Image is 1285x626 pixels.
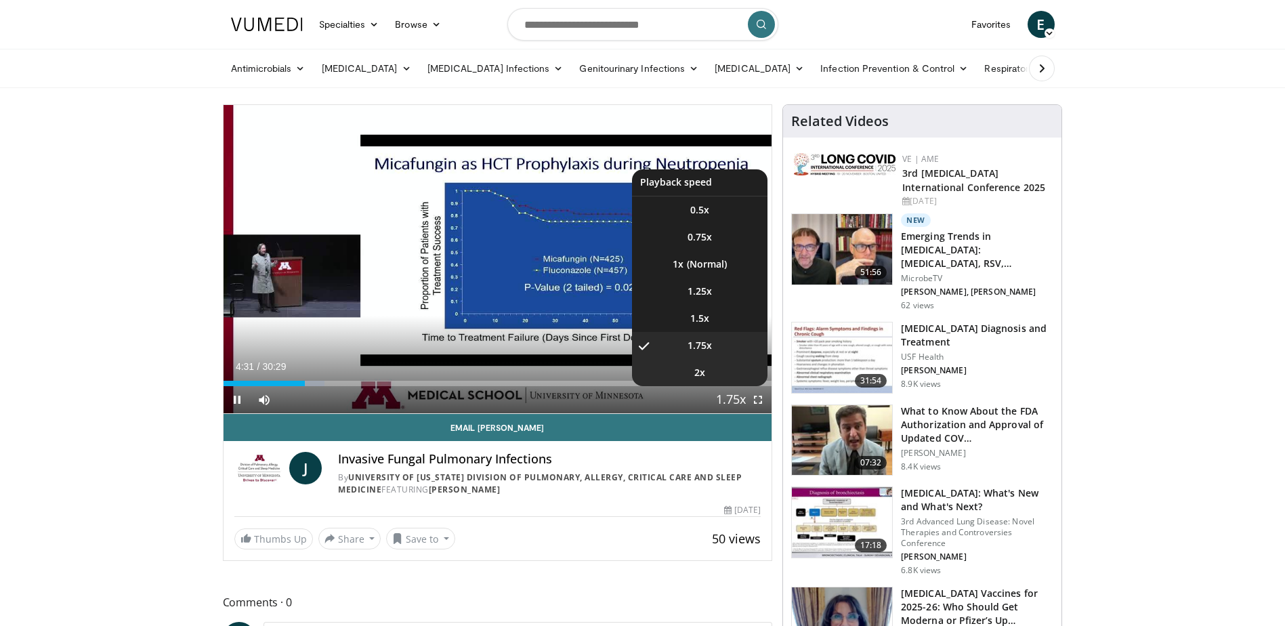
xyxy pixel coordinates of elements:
a: [MEDICAL_DATA] [314,55,419,82]
a: E [1028,11,1055,38]
span: 51:56 [855,266,887,279]
span: 0.5x [690,203,709,217]
img: University of Minnesota Division of Pulmonary, Allergy, Critical Care and Sleep Medicine [234,452,285,484]
button: Fullscreen [744,386,772,413]
span: 1.25x [688,285,712,298]
span: Comments 0 [223,593,773,611]
p: [PERSON_NAME] [901,448,1053,459]
h4: Related Videos [791,113,889,129]
a: Infection Prevention & Control [812,55,976,82]
a: J [289,452,322,484]
p: 8.4K views [901,461,941,472]
input: Search topics, interventions [507,8,778,41]
p: 6.8K views [901,565,941,576]
a: [PERSON_NAME] [429,484,501,495]
a: 31:54 [MEDICAL_DATA] Diagnosis and Treatment USF Health [PERSON_NAME] 8.9K views [791,322,1053,394]
span: / [257,361,260,372]
a: Antimicrobials [223,55,314,82]
a: 3rd [MEDICAL_DATA] International Conference 2025 [902,167,1045,194]
span: 2x [694,366,705,379]
a: 17:18 [MEDICAL_DATA]: What's New and What's Next? 3rd Advanced Lung Disease: Novel Therapies and ... [791,486,1053,576]
div: [DATE] [724,504,761,516]
a: Genitourinary Infections [571,55,707,82]
img: 8723abe7-f9a9-4f6c-9b26-6bd057632cd6.150x105_q85_crop-smart_upscale.jpg [792,487,892,558]
a: Favorites [963,11,1019,38]
h4: Invasive Fungal Pulmonary Infections [338,452,761,467]
a: 07:32 What to Know About the FDA Authorization and Approval of Updated COV… [PERSON_NAME] 8.4K views [791,404,1053,476]
p: [PERSON_NAME] [901,551,1053,562]
span: 1.5x [690,312,709,325]
span: 1.75x [688,339,712,352]
span: 30:29 [262,361,286,372]
p: [PERSON_NAME] [901,365,1053,376]
div: [DATE] [902,195,1051,207]
h3: What to Know About the FDA Authorization and Approval of Updated COV… [901,404,1053,445]
button: Share [318,528,381,549]
span: 0.75x [688,230,712,244]
h3: Emerging Trends in [MEDICAL_DATA]: [MEDICAL_DATA], RSV, [MEDICAL_DATA], and… [901,230,1053,270]
span: 07:32 [855,456,887,469]
p: USF Health [901,352,1053,362]
div: By FEATURING [338,472,761,496]
a: [MEDICAL_DATA] [707,55,812,82]
a: VE | AME [902,153,939,165]
span: 50 views [712,530,761,547]
p: New [901,213,931,227]
a: Specialties [311,11,387,38]
img: VuMedi Logo [231,18,303,31]
img: 912d4c0c-18df-4adc-aa60-24f51820003e.150x105_q85_crop-smart_upscale.jpg [792,322,892,393]
a: Browse [387,11,449,38]
img: a2792a71-925c-4fc2-b8ef-8d1b21aec2f7.png.150x105_q85_autocrop_double_scale_upscale_version-0.2.jpg [794,153,896,175]
button: Pause [224,386,251,413]
a: [MEDICAL_DATA] Infections [419,55,572,82]
span: 31:54 [855,374,887,388]
p: 3rd Advanced Lung Disease: Novel Therapies and Controversies Conference [901,516,1053,549]
a: 51:56 New Emerging Trends in [MEDICAL_DATA]: [MEDICAL_DATA], RSV, [MEDICAL_DATA], and… MicrobeTV ... [791,213,1053,311]
h3: [MEDICAL_DATA]: What's New and What's Next? [901,486,1053,514]
a: Thumbs Up [234,528,313,549]
a: University of [US_STATE] Division of Pulmonary, Allergy, Critical Care and Sleep Medicine [338,472,742,495]
button: Save to [386,528,455,549]
span: 1x [673,257,683,271]
p: 8.9K views [901,379,941,390]
span: 17:18 [855,539,887,552]
div: Progress Bar [224,381,772,386]
img: 72950736-5b1f-43e0-8656-7187c156917f.150x105_q85_crop-smart_upscale.jpg [792,214,892,285]
p: MicrobeTV [901,273,1053,284]
video-js: Video Player [224,105,772,414]
p: [PERSON_NAME], [PERSON_NAME] [901,287,1053,297]
p: 62 views [901,300,934,311]
img: a1e50555-b2fd-4845-bfdc-3eac51376964.150x105_q85_crop-smart_upscale.jpg [792,405,892,476]
button: Mute [251,386,278,413]
h3: [MEDICAL_DATA] Diagnosis and Treatment [901,322,1053,349]
a: Email [PERSON_NAME] [224,414,772,441]
a: Respiratory Infections [976,55,1102,82]
button: Playback Rate [717,386,744,413]
span: 4:31 [236,361,254,372]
